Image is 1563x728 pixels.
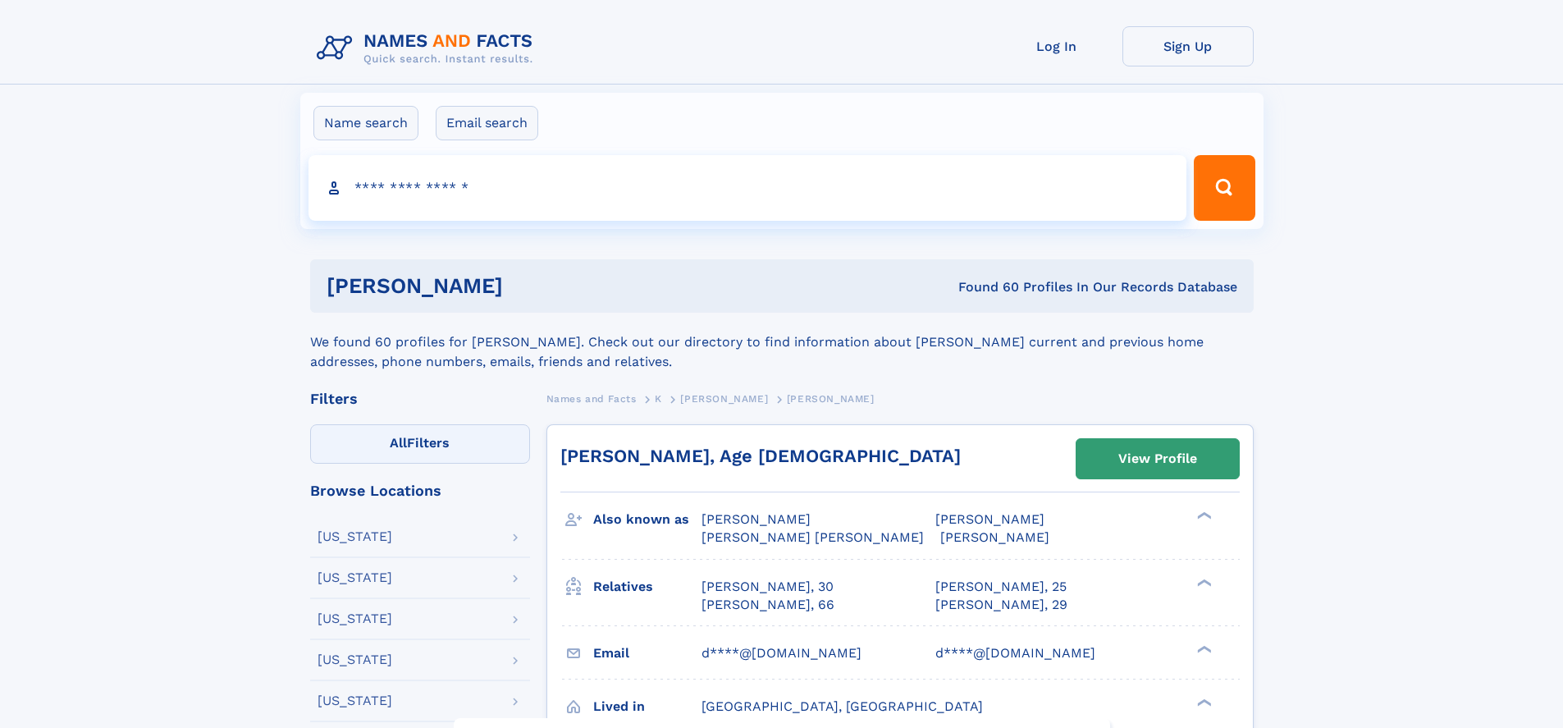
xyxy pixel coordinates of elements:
[680,388,768,409] a: [PERSON_NAME]
[702,698,983,714] span: [GEOGRAPHIC_DATA], [GEOGRAPHIC_DATA]
[1193,643,1213,654] div: ❯
[787,393,875,405] span: [PERSON_NAME]
[390,435,407,451] span: All
[1193,577,1213,588] div: ❯
[313,106,418,140] label: Name search
[655,393,662,405] span: K
[730,278,1237,296] div: Found 60 Profiles In Our Records Database
[318,530,392,543] div: [US_STATE]
[702,578,834,596] a: [PERSON_NAME], 30
[702,529,924,545] span: [PERSON_NAME] [PERSON_NAME]
[1193,511,1213,521] div: ❯
[327,276,731,296] h1: [PERSON_NAME]
[991,26,1122,66] a: Log In
[1118,440,1197,478] div: View Profile
[546,388,637,409] a: Names and Facts
[1122,26,1254,66] a: Sign Up
[310,26,546,71] img: Logo Names and Facts
[310,391,530,406] div: Filters
[310,313,1254,372] div: We found 60 profiles for [PERSON_NAME]. Check out our directory to find information about [PERSON...
[1076,439,1239,478] a: View Profile
[935,578,1067,596] a: [PERSON_NAME], 25
[310,483,530,498] div: Browse Locations
[318,653,392,666] div: [US_STATE]
[593,573,702,601] h3: Relatives
[940,529,1049,545] span: [PERSON_NAME]
[702,596,834,614] a: [PERSON_NAME], 66
[593,693,702,721] h3: Lived in
[702,511,811,527] span: [PERSON_NAME]
[436,106,538,140] label: Email search
[1193,697,1213,707] div: ❯
[680,393,768,405] span: [PERSON_NAME]
[593,506,702,533] h3: Also known as
[1194,155,1255,221] button: Search Button
[318,694,392,707] div: [US_STATE]
[308,155,1187,221] input: search input
[560,446,961,466] a: [PERSON_NAME], Age [DEMOGRAPHIC_DATA]
[310,424,530,464] label: Filters
[318,612,392,625] div: [US_STATE]
[655,388,662,409] a: K
[593,639,702,667] h3: Email
[935,511,1044,527] span: [PERSON_NAME]
[935,596,1067,614] a: [PERSON_NAME], 29
[318,571,392,584] div: [US_STATE]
